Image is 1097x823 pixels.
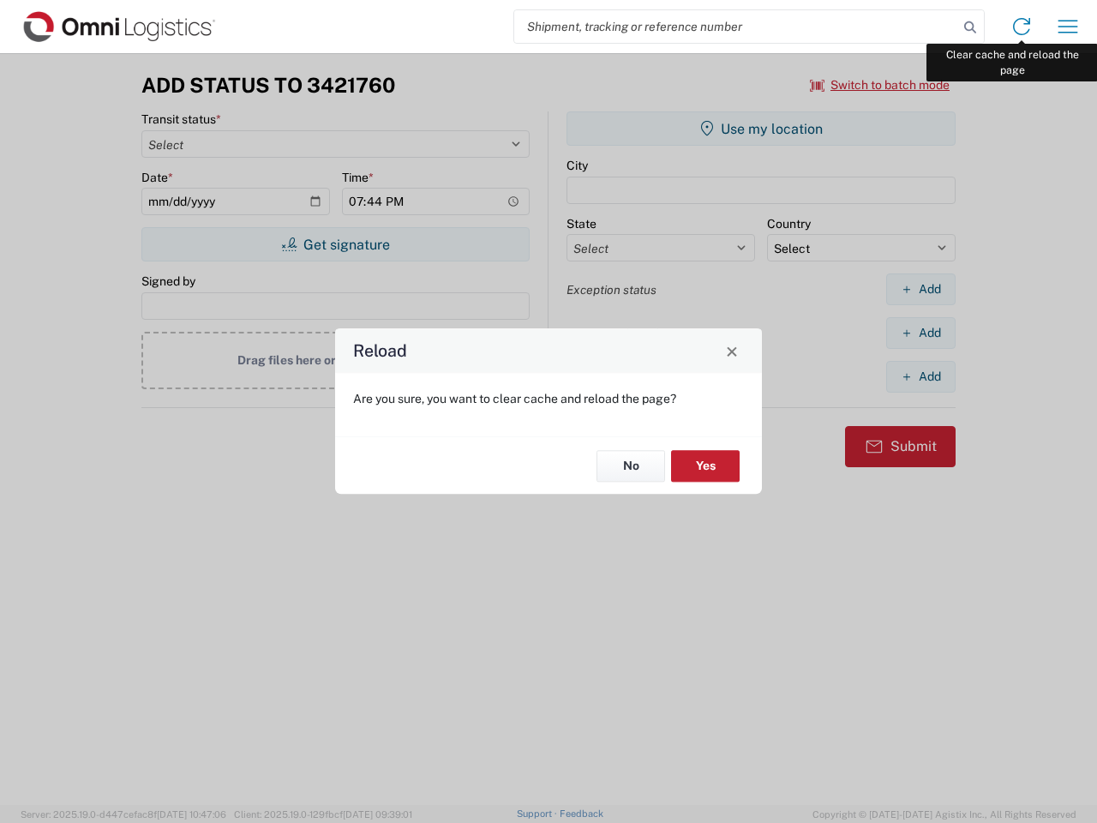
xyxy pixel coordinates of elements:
button: Close [720,339,744,363]
input: Shipment, tracking or reference number [514,10,958,43]
p: Are you sure, you want to clear cache and reload the page? [353,391,744,406]
button: No [596,450,665,482]
h4: Reload [353,339,407,363]
button: Yes [671,450,740,482]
